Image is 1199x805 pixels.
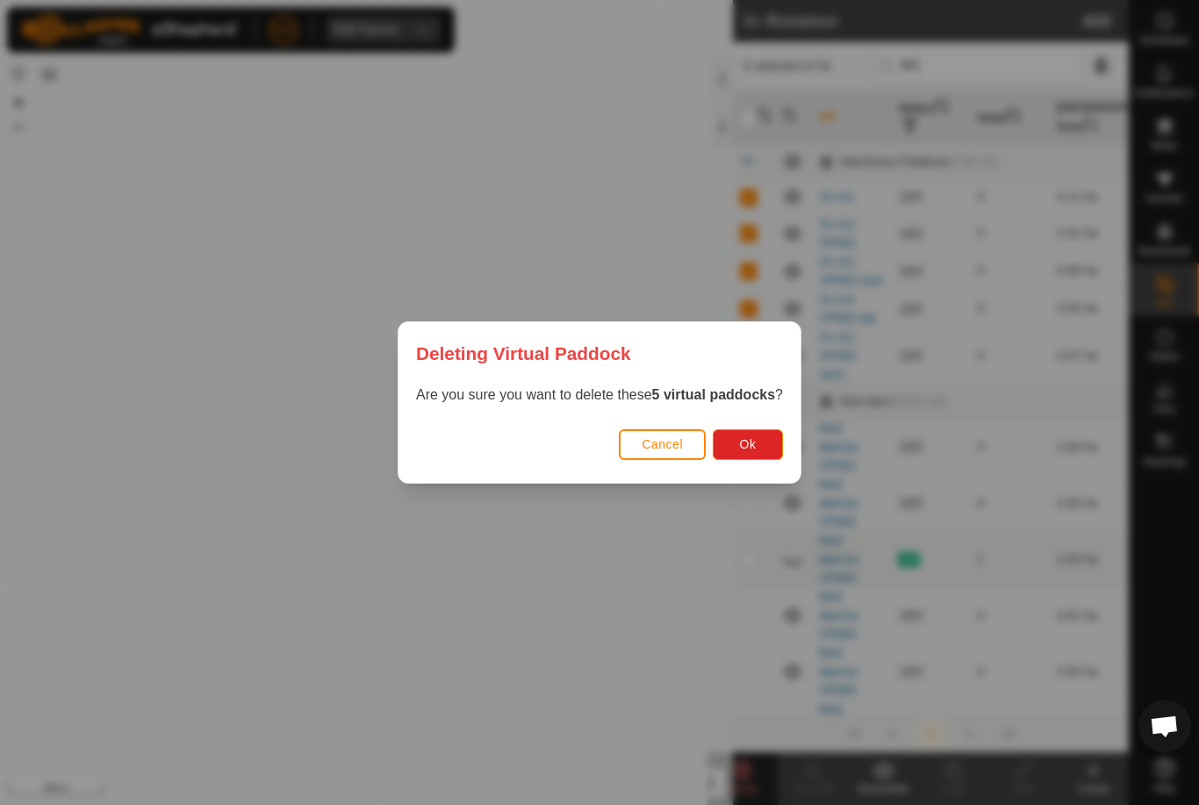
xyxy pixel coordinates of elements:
strong: 5 virtual paddocks [652,387,776,402]
span: Cancel [642,437,683,451]
span: Are you sure you want to delete these ? [416,387,783,402]
span: Ok [740,437,757,451]
button: Cancel [619,429,706,460]
button: Ok [713,429,783,460]
div: Open chat [1138,700,1191,752]
span: Deleting Virtual Paddock [416,340,631,367]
